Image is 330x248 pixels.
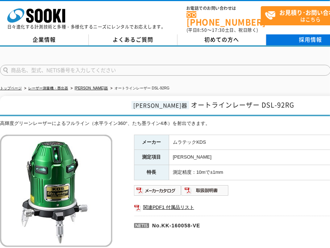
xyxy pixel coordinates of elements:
a: メーカーカタログ [134,189,181,195]
li: オートラインレーザー DSL-92RG [109,85,170,92]
a: よくあるご質問 [89,34,177,45]
p: No.KK-160058-VE [134,216,306,233]
th: メーカー [134,135,169,150]
a: [PERSON_NAME]器 [75,86,108,90]
span: [PERSON_NAME]器 [131,101,189,109]
a: レーザー測量機・墨出器 [28,86,68,90]
th: 測定項目 [134,150,169,165]
span: (平日 ～ 土日、祝日除く) [187,27,258,33]
span: オートラインレーザー DSL-92RG [191,100,294,110]
span: お電話でのお問い合わせは [187,6,261,10]
a: 初めての方へ [177,34,266,45]
a: [PHONE_NUMBER] [187,11,261,26]
a: 取扱説明書 [181,189,229,195]
th: 特長 [134,165,169,180]
span: 17:30 [212,27,225,33]
span: 初めての方へ [205,35,239,43]
span: 8:50 [197,27,208,33]
p: 日々進化する計測技術と多種・多様化するニーズにレンタルでお応えします。 [7,25,166,29]
img: メーカーカタログ [134,185,181,196]
img: 取扱説明書 [181,185,229,196]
